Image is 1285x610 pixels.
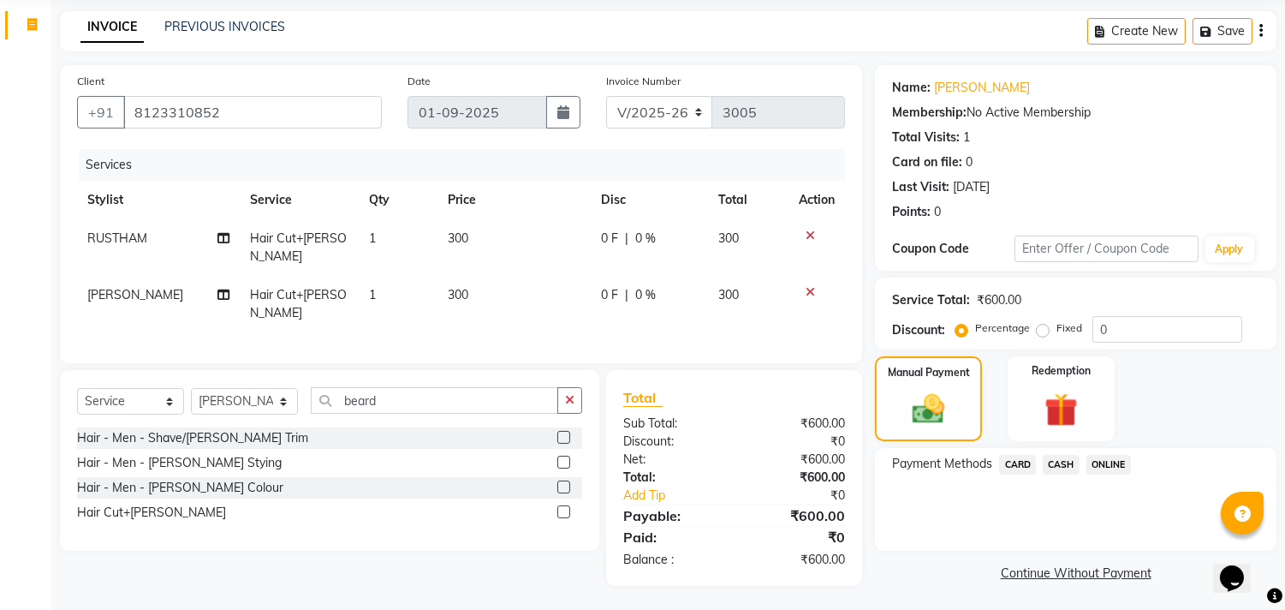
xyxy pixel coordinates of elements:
[735,527,859,547] div: ₹0
[892,178,949,196] div: Last Visit:
[719,230,740,246] span: 300
[80,12,144,43] a: INVOICE
[1193,18,1252,45] button: Save
[892,79,931,97] div: Name:
[79,149,858,181] div: Services
[408,74,431,89] label: Date
[448,230,468,246] span: 300
[892,291,970,309] div: Service Total:
[77,504,226,522] div: Hair Cut+[PERSON_NAME]
[735,505,859,526] div: ₹600.00
[623,389,663,407] span: Total
[966,153,973,171] div: 0
[892,129,960,147] div: Total Visits:
[735,551,859,569] div: ₹600.00
[735,451,859,469] div: ₹600.00
[1213,541,1268,593] iframe: chat widget
[892,240,1014,258] div: Coupon Code
[1056,320,1082,336] label: Fixed
[635,230,656,248] span: 0 %
[975,320,1030,336] label: Percentage
[606,74,681,89] label: Invoice Number
[359,181,437,219] th: Qty
[709,181,789,219] th: Total
[1205,236,1254,262] button: Apply
[123,96,382,129] input: Search by Name/Mobile/Email/Code
[892,104,967,122] div: Membership:
[610,551,735,569] div: Balance :
[251,287,348,320] span: Hair Cut+[PERSON_NAME]
[610,415,735,433] div: Sub Total:
[601,230,618,248] span: 0 F
[963,129,970,147] div: 1
[892,203,931,221] div: Points:
[601,286,618,304] span: 0 F
[164,19,285,34] a: PREVIOUS INVOICES
[610,433,735,451] div: Discount:
[892,153,962,171] div: Card on file:
[610,487,755,505] a: Add Tip
[610,505,735,526] div: Payable:
[892,321,945,339] div: Discount:
[788,181,845,219] th: Action
[735,433,859,451] div: ₹0
[735,469,859,487] div: ₹600.00
[934,203,941,221] div: 0
[77,479,283,497] div: Hair - Men - [PERSON_NAME] Colour
[953,178,990,196] div: [DATE]
[892,455,992,473] span: Payment Methods
[77,454,282,472] div: Hair - Men - [PERSON_NAME] Stying
[892,104,1259,122] div: No Active Membership
[625,230,628,248] span: |
[999,455,1036,475] span: CARD
[87,230,147,246] span: RUSTHAM
[610,451,735,469] div: Net:
[1014,236,1198,262] input: Enter Offer / Coupon Code
[1087,18,1186,45] button: Create New
[934,79,1030,97] a: [PERSON_NAME]
[610,469,735,487] div: Total:
[251,230,348,264] span: Hair Cut+[PERSON_NAME]
[610,527,735,547] div: Paid:
[77,181,241,219] th: Stylist
[591,181,708,219] th: Disc
[902,391,954,428] img: _cash.svg
[369,287,376,302] span: 1
[755,487,859,505] div: ₹0
[77,429,308,447] div: Hair - Men - Shave/[PERSON_NAME] Trim
[77,96,125,129] button: +91
[369,230,376,246] span: 1
[719,287,740,302] span: 300
[1043,455,1080,475] span: CASH
[977,291,1021,309] div: ₹600.00
[311,387,558,414] input: Search or Scan
[448,287,468,302] span: 300
[437,181,591,219] th: Price
[77,74,104,89] label: Client
[625,286,628,304] span: |
[87,287,183,302] span: [PERSON_NAME]
[241,181,360,219] th: Service
[888,365,970,380] label: Manual Payment
[735,415,859,433] div: ₹600.00
[1034,389,1088,431] img: _gift.svg
[878,565,1273,583] a: Continue Without Payment
[635,286,656,304] span: 0 %
[1086,455,1131,475] span: ONLINE
[1032,363,1091,379] label: Redemption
